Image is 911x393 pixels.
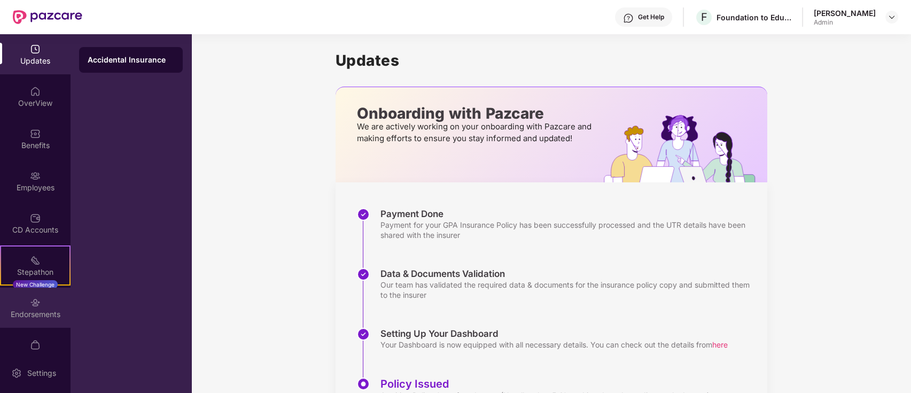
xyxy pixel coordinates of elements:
[30,44,41,55] img: svg+xml;base64,PHN2ZyBpZD0iVXBkYXRlZCIgeG1sbnM9Imh0dHA6Ly93d3cudzMub3JnLzIwMDAvc3ZnIiB3aWR0aD0iMj...
[814,8,876,18] div: [PERSON_NAME]
[24,368,59,379] div: Settings
[30,340,41,350] img: svg+xml;base64,PHN2ZyBpZD0iTXlfT3JkZXJzIiBkYXRhLW5hbWU9Ik15IE9yZGVycyIgeG1sbnM9Imh0dHA6Ly93d3cudz...
[887,13,896,21] img: svg+xml;base64,PHN2ZyBpZD0iRHJvcGRvd24tMzJ4MzIiIHhtbG5zPSJodHRwOi8vd3d3LnczLm9yZy8yMDAwL3N2ZyIgd2...
[30,171,41,181] img: svg+xml;base64,PHN2ZyBpZD0iRW1wbG95ZWVzIiB4bWxucz0iaHR0cDovL3d3dy53My5vcmcvMjAwMC9zdmciIHdpZHRoPS...
[30,86,41,97] img: svg+xml;base64,PHN2ZyBpZD0iSG9tZSIgeG1sbnM9Imh0dHA6Ly93d3cudzMub3JnLzIwMDAvc3ZnIiB3aWR0aD0iMjAiIG...
[380,280,757,300] div: Our team has validated the required data & documents for the insurance policy copy and submitted ...
[13,280,58,289] div: New Challenge
[13,10,82,24] img: New Pazcare Logo
[380,268,757,280] div: Data & Documents Validation
[357,109,595,118] p: Onboarding with Pazcare
[30,297,41,308] img: svg+xml;base64,PHN2ZyBpZD0iRW5kb3JzZW1lbnRzIiB4bWxucz0iaHR0cDovL3d3dy53My5vcmcvMjAwMC9zdmciIHdpZH...
[30,213,41,224] img: svg+xml;base64,PHN2ZyBpZD0iQ0RfQWNjb3VudHMiIGRhdGEtbmFtZT0iQ0QgQWNjb3VudHMiIHhtbG5zPSJodHRwOi8vd3...
[380,220,757,240] div: Payment for your GPA Insurance Policy has been successfully processed and the UTR details have be...
[357,121,595,144] p: We are actively working on your onboarding with Pazcare and making efforts to ensure you stay inf...
[712,340,728,349] span: here
[1,267,69,278] div: Stepathon
[88,55,174,65] div: Accidental Insurance
[336,51,767,70] h1: Updates
[604,115,767,182] img: hrOnboarding
[380,328,728,340] div: Setting Up Your Dashboard
[357,268,370,281] img: svg+xml;base64,PHN2ZyBpZD0iU3RlcC1Eb25lLTMyeDMyIiB4bWxucz0iaHR0cDovL3d3dy53My5vcmcvMjAwMC9zdmciIH...
[11,368,22,379] img: svg+xml;base64,PHN2ZyBpZD0iU2V0dGluZy0yMHgyMCIgeG1sbnM9Imh0dHA6Ly93d3cudzMub3JnLzIwMDAvc3ZnIiB3aW...
[30,255,41,266] img: svg+xml;base64,PHN2ZyB4bWxucz0iaHR0cDovL3d3dy53My5vcmcvMjAwMC9zdmciIHdpZHRoPSIyMSIgaGVpZ2h0PSIyMC...
[30,128,41,139] img: svg+xml;base64,PHN2ZyBpZD0iQmVuZWZpdHMiIHhtbG5zPSJodHRwOi8vd3d3LnczLm9yZy8yMDAwL3N2ZyIgd2lkdGg9Ij...
[623,13,634,24] img: svg+xml;base64,PHN2ZyBpZD0iSGVscC0zMngzMiIgeG1sbnM9Imh0dHA6Ly93d3cudzMub3JnLzIwMDAvc3ZnIiB3aWR0aD...
[357,208,370,221] img: svg+xml;base64,PHN2ZyBpZD0iU3RlcC1Eb25lLTMyeDMyIiB4bWxucz0iaHR0cDovL3d3dy53My5vcmcvMjAwMC9zdmciIH...
[701,11,707,24] span: F
[380,377,710,390] div: Policy Issued
[380,340,728,350] div: Your Dashboard is now equipped with all necessary details. You can check out the details from
[814,18,876,27] div: Admin
[380,208,757,220] div: Payment Done
[717,12,791,22] div: Foundation to Educate Girls Globally
[357,377,370,390] img: svg+xml;base64,PHN2ZyBpZD0iU3RlcC1BY3RpdmUtMzJ4MzIiIHhtbG5zPSJodHRwOi8vd3d3LnczLm9yZy8yMDAwL3N2Zy...
[357,328,370,341] img: svg+xml;base64,PHN2ZyBpZD0iU3RlcC1Eb25lLTMyeDMyIiB4bWxucz0iaHR0cDovL3d3dy53My5vcmcvMjAwMC9zdmciIH...
[638,13,664,21] div: Get Help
